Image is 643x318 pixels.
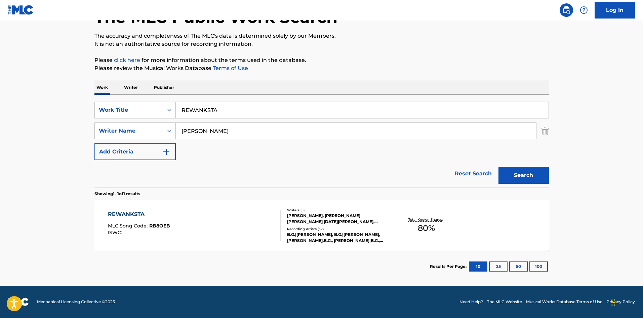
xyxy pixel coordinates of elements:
div: Writers ( 5 ) [287,208,389,213]
span: MLC Song Code : [108,223,149,229]
form: Search Form [94,102,549,187]
span: RB8OEB [149,223,170,229]
span: ISWC : [108,229,124,236]
a: Privacy Policy [606,299,635,305]
div: [PERSON_NAME], [PERSON_NAME] [PERSON_NAME] [DATE][PERSON_NAME], [PERSON_NAME] [PERSON_NAME] [287,213,389,225]
button: Add Criteria [94,143,176,160]
img: Delete Criterion [541,122,549,139]
button: Search [498,167,549,184]
p: It is not an authoritative source for recording information. [94,40,549,48]
img: logo [8,298,29,306]
a: REWANKSTAMLC Song Code:RB8OEBISWC:Writers (5)[PERSON_NAME], [PERSON_NAME] [PERSON_NAME] [DATE][PE... [94,200,549,251]
a: Reset Search [451,166,495,181]
span: 80 % [418,222,435,234]
button: 50 [509,261,528,272]
button: 25 [489,261,508,272]
p: The accuracy and completeness of The MLC's data is determined solely by our Members. [94,32,549,40]
div: Recording Artists ( 37 ) [287,226,389,232]
p: Showing 1 - 1 of 1 results [94,191,140,197]
p: Work [94,80,110,95]
div: Drag [611,292,615,313]
p: Publisher [152,80,176,95]
div: REWANKSTA [108,210,170,218]
p: Writer [122,80,140,95]
button: 100 [529,261,548,272]
a: Need Help? [459,299,483,305]
a: Log In [595,2,635,19]
a: Terms of Use [211,65,248,71]
div: Writer Name [99,127,159,135]
a: Public Search [560,3,573,17]
a: Musical Works Database Terms of Use [526,299,602,305]
img: 9d2ae6d4665cec9f34b9.svg [162,148,170,156]
img: MLC Logo [8,5,34,15]
iframe: Chat Widget [609,286,643,318]
a: The MLC Website [487,299,522,305]
img: help [580,6,588,14]
div: Help [577,3,591,17]
img: search [562,6,570,14]
p: Please for more information about the terms used in the database. [94,56,549,64]
p: Please review the Musical Works Database [94,64,549,72]
span: Mechanical Licensing Collective © 2025 [37,299,115,305]
div: B.G.|[PERSON_NAME], B.G.|[PERSON_NAME], [PERSON_NAME],B.G., [PERSON_NAME]|B.G., [PERSON_NAME] [287,232,389,244]
div: Work Title [99,106,159,114]
a: click here [114,57,140,63]
p: Total Known Shares: [408,217,444,222]
button: 10 [469,261,487,272]
p: Results Per Page: [430,263,468,270]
